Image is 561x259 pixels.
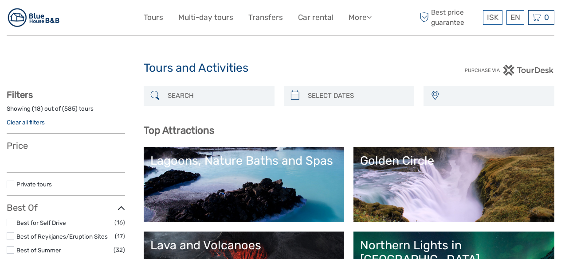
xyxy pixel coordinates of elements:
img: 383-53bb5c1e-cd81-4588-8f32-3050452d86e0_logo_small.jpg [7,7,62,28]
span: 0 [543,13,550,22]
div: EN [506,10,524,25]
h3: Price [7,140,125,151]
label: 585 [64,104,75,113]
strong: Filters [7,89,33,100]
a: Best for Self Drive [16,219,66,226]
span: ISK [487,13,498,22]
a: Best of Summer [16,247,61,254]
a: Tours [144,11,163,24]
a: Private tours [16,181,52,188]
span: Best price guarantee [417,8,481,27]
a: Best of Reykjanes/Eruption Sites [16,233,108,240]
div: Showing ( ) out of ( ) tours [7,104,125,118]
a: Transfers [248,11,283,24]
a: Multi-day tours [178,11,233,24]
input: SEARCH [164,88,270,104]
input: SELECT DATES [304,88,410,104]
b: Top Attractions [144,124,214,136]
img: PurchaseViaTourDesk.png [464,65,554,76]
label: 18 [34,104,41,113]
div: Golden Circle [360,154,548,168]
span: (16) [114,217,125,228]
span: (32) [114,245,125,255]
div: Lava and Volcanoes [150,238,338,252]
a: Golden Circle [360,154,548,216]
a: Car rental [298,11,333,24]
a: Clear all filters [7,119,45,126]
a: Lagoons, Nature Baths and Spas [150,154,338,216]
h3: Best Of [7,202,125,213]
h1: Tours and Activities [144,61,418,75]
div: Lagoons, Nature Baths and Spas [150,154,338,168]
a: More [349,11,372,24]
span: (17) [115,231,125,241]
